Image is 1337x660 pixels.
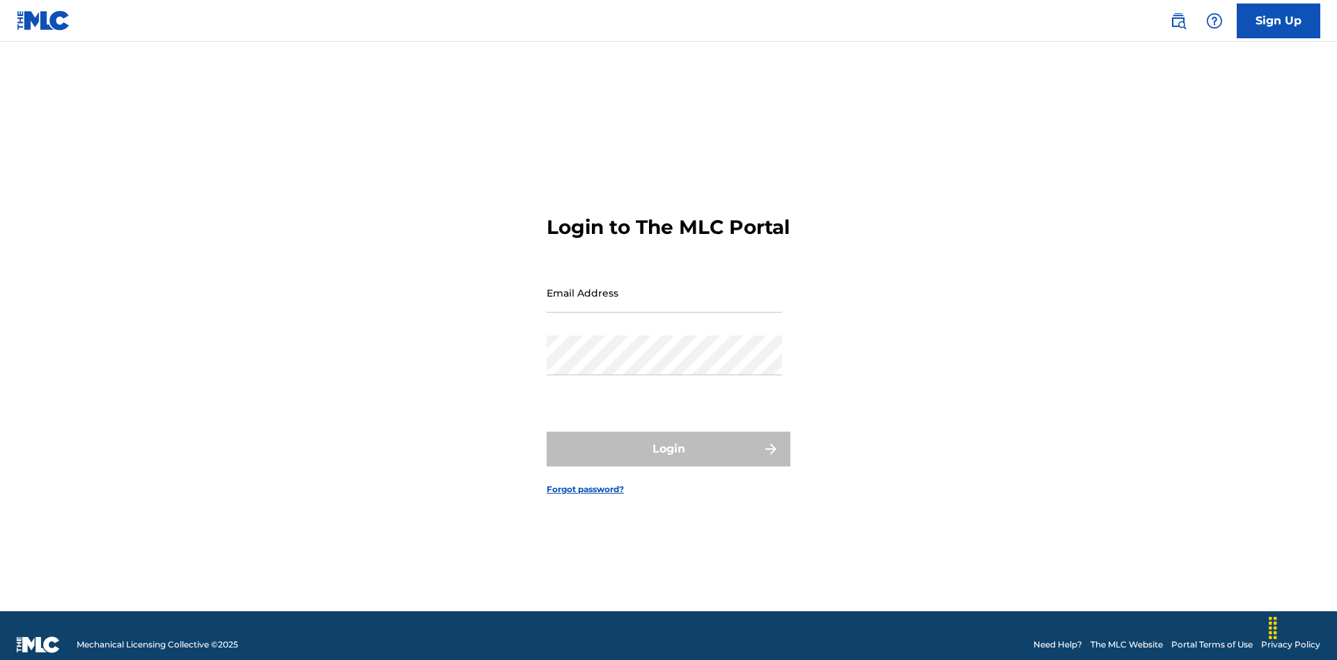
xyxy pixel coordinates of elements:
img: logo [17,636,60,653]
a: Forgot password? [547,483,624,496]
img: help [1206,13,1223,29]
a: Need Help? [1033,638,1082,651]
img: MLC Logo [17,10,70,31]
a: The MLC Website [1090,638,1163,651]
span: Mechanical Licensing Collective © 2025 [77,638,238,651]
a: Portal Terms of Use [1171,638,1253,651]
a: Sign Up [1237,3,1320,38]
div: Help [1201,7,1228,35]
a: Privacy Policy [1261,638,1320,651]
img: search [1170,13,1187,29]
h3: Login to The MLC Portal [547,215,790,239]
iframe: Chat Widget [1267,593,1337,660]
div: Drag [1262,607,1284,649]
a: Public Search [1164,7,1192,35]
